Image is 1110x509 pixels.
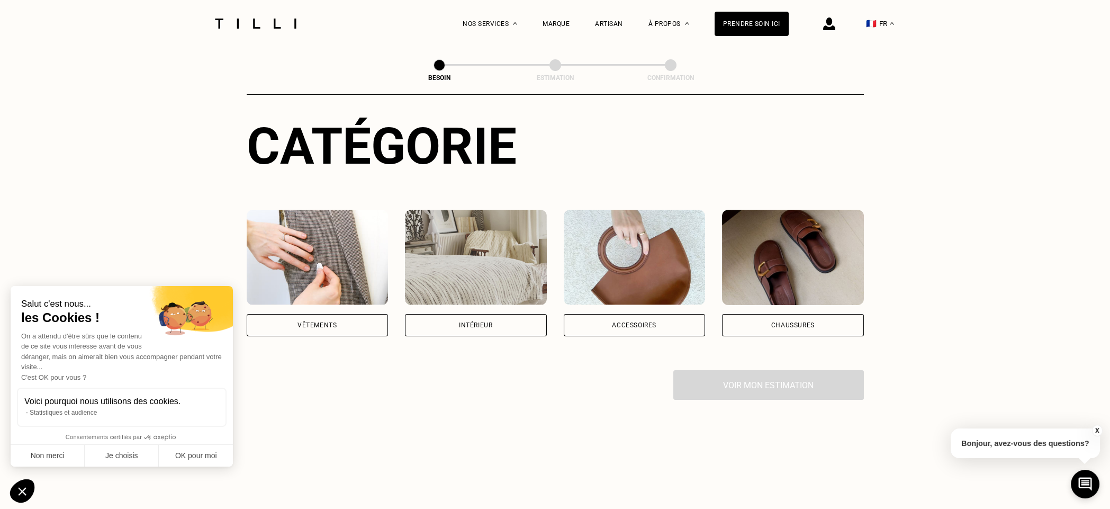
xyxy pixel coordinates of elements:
div: Intérieur [459,322,492,328]
div: Catégorie [247,117,864,176]
img: Intérieur [405,210,547,305]
span: 🇫🇷 [866,19,877,29]
div: Accessoires [612,322,656,328]
div: Chaussures [771,322,815,328]
img: Chaussures [722,210,864,305]
div: Besoin [386,74,492,82]
img: icône connexion [823,17,835,30]
p: Bonjour, avez-vous des questions? [951,428,1100,458]
a: Artisan [595,20,623,28]
img: Accessoires [564,210,706,305]
button: X [1091,425,1102,436]
a: Prendre soin ici [715,12,789,36]
div: Estimation [502,74,608,82]
img: menu déroulant [890,22,894,25]
img: Vêtements [247,210,389,305]
img: Menu déroulant [513,22,517,25]
div: Confirmation [618,74,724,82]
a: Marque [543,20,570,28]
div: Vêtements [297,322,337,328]
img: Logo du service de couturière Tilli [211,19,300,29]
img: Menu déroulant à propos [685,22,689,25]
